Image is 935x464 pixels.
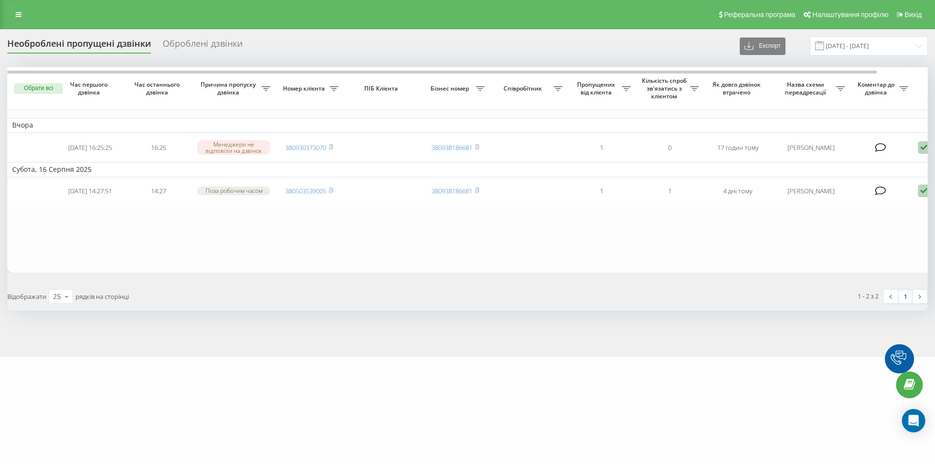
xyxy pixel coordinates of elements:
[431,186,472,195] a: 380938186681
[56,135,124,161] td: [DATE] 16:25:25
[567,135,636,161] td: 1
[636,135,704,161] td: 0
[812,11,888,19] span: Налаштування профілю
[772,179,850,203] td: [PERSON_NAME]
[197,81,262,96] span: Причина пропуску дзвінка
[7,38,151,54] div: Необроблені пропущені дзвінки
[285,186,326,195] a: 380503539005
[280,85,330,93] span: Номер клієнта
[132,81,185,96] span: Час останнього дзвінка
[704,135,772,161] td: 17 годин тому
[494,85,554,93] span: Співробітник
[572,81,622,96] span: Пропущених від клієнта
[426,85,476,93] span: Бізнес номер
[352,85,413,93] span: ПІБ Клієнта
[636,179,704,203] td: 1
[124,179,192,203] td: 14:27
[772,135,850,161] td: [PERSON_NAME]
[711,81,764,96] span: Як довго дзвінок втрачено
[163,38,243,54] div: Оброблені дзвінки
[14,83,63,94] button: Обрати всі
[75,292,129,301] span: рядків на сторінці
[124,135,192,161] td: 16:25
[64,81,116,96] span: Час першого дзвінка
[197,140,270,155] div: Менеджери не відповіли на дзвінок
[704,179,772,203] td: 4 дні тому
[7,292,46,301] span: Відображати
[902,409,925,432] div: Open Intercom Messenger
[855,81,899,96] span: Коментар до дзвінка
[640,77,690,100] span: Кількість спроб зв'язатись з клієнтом
[567,179,636,203] td: 1
[740,37,785,55] button: Експорт
[777,81,836,96] span: Назва схеми переадресації
[858,291,879,301] div: 1 - 2 з 2
[724,11,796,19] span: Реферальна програма
[197,186,270,195] div: Поза робочим часом
[56,179,124,203] td: [DATE] 14:27:51
[431,143,472,152] a: 380938186681
[905,11,922,19] span: Вихід
[285,143,326,152] a: 380930373070
[898,290,913,303] a: 1
[53,292,61,301] div: 25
